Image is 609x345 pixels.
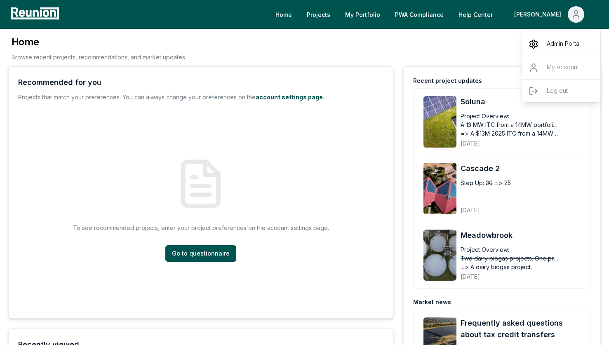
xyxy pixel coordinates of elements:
[461,266,595,281] div: [DATE]
[256,94,324,101] a: account settings page.
[547,86,568,96] p: Log out
[413,298,451,306] div: Market news
[423,96,456,148] img: Soluna
[452,6,499,23] a: Help Center
[461,163,595,174] a: Cascade 2
[522,33,601,106] div: [PERSON_NAME]
[461,263,532,271] span: => A dairy biogas project.
[461,254,560,263] span: Two dairy biogas projects. One project to hit PTO mid 2026 §48) another project is operating and ...
[508,6,591,23] button: [PERSON_NAME]
[12,53,186,61] p: Browse recent projects, recommendations, and market updates.
[461,129,560,138] span: => A $13M 2025 ITC from a 14MW portfolio of two [US_STATE] community solar projects. Portfolio wi...
[461,245,509,254] div: Project Overview:
[165,245,236,262] a: Go to questionnaire
[413,77,482,85] div: Recent project updates
[269,6,299,23] a: Home
[461,120,560,129] span: A 13 MW ITC from a 14MW portfolio of two [US_STATE] community solar projects.
[388,6,450,23] a: PWA Compliance
[423,230,456,281] img: Meadowbrook
[300,6,337,23] a: Projects
[12,35,186,49] h3: Home
[494,178,511,187] span: => 25
[461,200,595,214] div: [DATE]
[461,133,595,148] div: [DATE]
[522,33,601,56] a: Admin Portal
[486,178,493,187] span: 30
[547,63,579,73] p: My Account
[514,6,564,23] div: [PERSON_NAME]
[461,112,509,120] div: Project Overview:
[18,94,256,101] span: Projects that match your preferences. You can always change your preferences on the
[423,163,456,214] img: Cascade 2
[461,230,595,241] a: Meadowbrook
[461,178,484,187] div: Step Up:
[269,6,601,23] nav: Main
[461,96,595,108] a: Soluna
[73,223,329,232] p: To see recommended projects, enter your project preferences on the account settings page.
[547,39,581,49] p: Admin Portal
[339,6,387,23] a: My Portfolio
[461,317,581,340] a: Frequently asked questions about tax credit transfers
[18,77,101,88] div: Recommended for you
